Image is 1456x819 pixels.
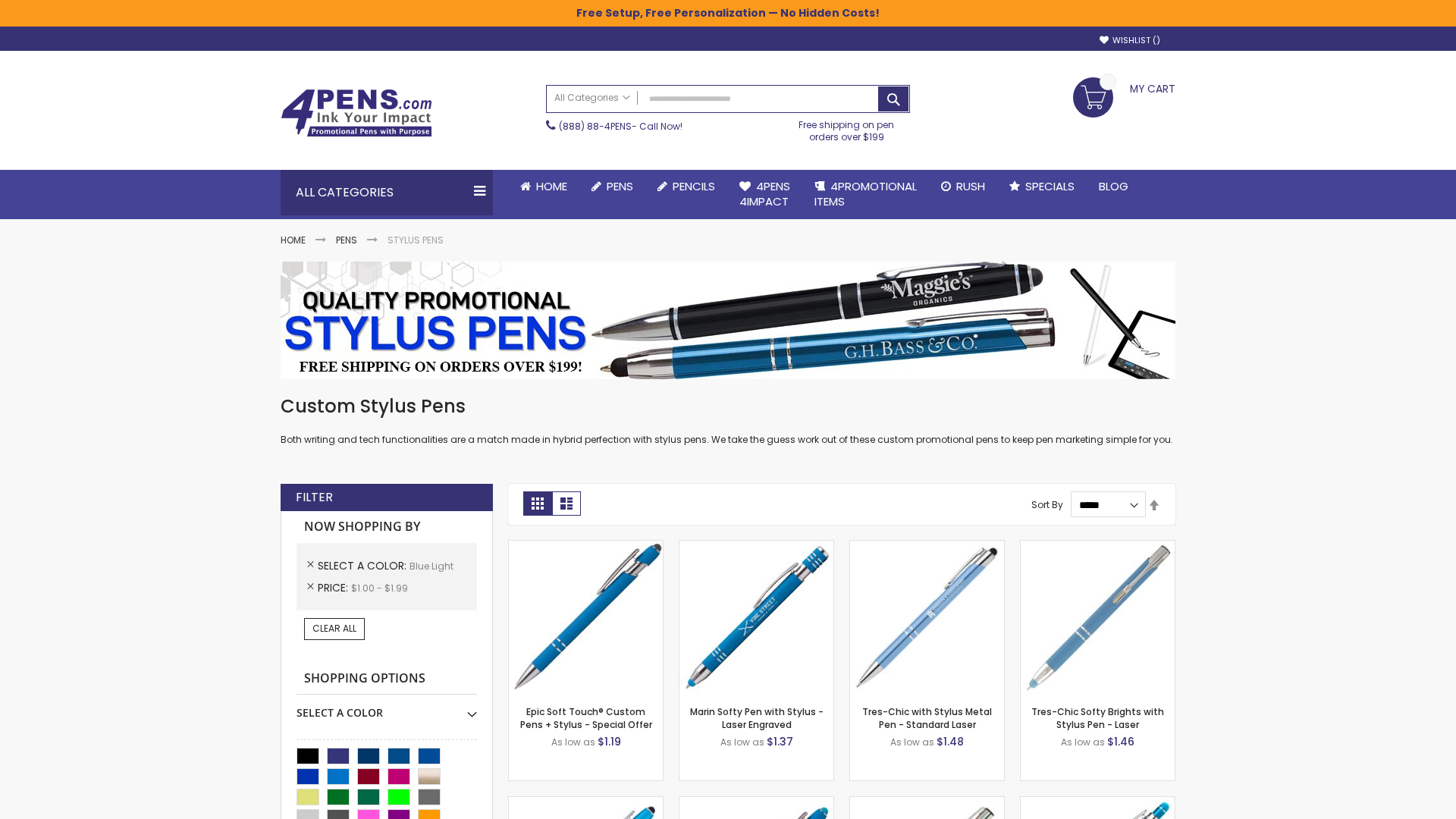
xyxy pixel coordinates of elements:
img: Tres-Chic Softy Brights with Stylus Pen - Laser-Blue - Light [1021,541,1175,695]
img: Marin Softy Pen with Stylus - Laser Engraved-Blue - Light [679,541,833,695]
a: Pens [579,170,645,203]
a: Pens [336,234,357,246]
span: 4PROMOTIONAL ITEMS [814,178,917,209]
a: Marin Softy Pen with Stylus - Laser Engraved-Blue - Light [679,540,833,553]
strong: Shopping Options [297,663,477,695]
a: Marin Softy Pen with Stylus - Laser Engraved [690,705,824,730]
img: 4P-MS8B-Blue - Light [509,541,663,695]
a: 4PROMOTIONALITEMS [802,170,929,219]
span: Price [318,580,351,595]
a: Rush [929,170,997,203]
strong: Filter [296,489,333,506]
a: 4P-MS8B-Blue - Light [509,540,663,553]
span: Home [536,178,567,194]
a: Tres-Chic Touch Pen - Standard Laser-Blue - Light [850,796,1004,809]
a: (888) 88-4PENS [559,120,632,133]
span: Pens [607,178,633,194]
span: $1.37 [767,734,793,749]
a: Ellipse Softy Brights with Stylus Pen - Laser-Blue - Light [679,796,833,809]
span: All Categories [554,92,630,104]
span: Specials [1025,178,1075,194]
strong: Now Shopping by [297,511,477,543]
a: Specials [997,170,1087,203]
a: Home [508,170,579,203]
a: Clear All [304,618,365,639]
a: Ellipse Stylus Pen - Standard Laser-Blue - Light [509,796,663,809]
span: 4Pens 4impact [739,178,790,209]
span: $1.00 - $1.99 [351,582,408,595]
span: As low as [1061,736,1105,748]
a: Tres-Chic Softy Brights with Stylus Pen - Laser [1031,705,1164,730]
div: Both writing and tech functionalities are a match made in hybrid perfection with stylus pens. We ... [281,394,1175,447]
strong: Grid [523,491,552,516]
strong: Stylus Pens [388,234,444,246]
a: Home [281,234,306,246]
a: Blog [1087,170,1141,203]
span: Blog [1099,178,1128,194]
a: All Categories [547,86,638,111]
span: As low as [890,736,934,748]
span: Pencils [673,178,715,194]
a: Epic Soft Touch® Custom Pens + Stylus - Special Offer [520,705,652,730]
span: As low as [551,736,595,748]
span: - Call Now! [559,120,682,133]
img: Stylus Pens [281,262,1175,379]
span: Select A Color [318,558,409,573]
label: Sort By [1031,498,1063,511]
a: Tres-Chic Softy Brights with Stylus Pen - Laser-Blue - Light [1021,540,1175,553]
span: Clear All [312,622,356,635]
img: 4Pens Custom Pens and Promotional Products [281,89,432,137]
div: All Categories [281,170,493,215]
a: Pencils [645,170,727,203]
a: Tres-Chic with Stylus Metal Pen - Standard Laser [862,705,992,730]
span: As low as [720,736,764,748]
a: Phoenix Softy Brights with Stylus Pen - Laser-Blue - Light [1021,796,1175,809]
a: Tres-Chic with Stylus Metal Pen - Standard Laser-Blue - Light [850,540,1004,553]
div: Free shipping on pen orders over $199 [783,113,911,143]
a: Wishlist [1100,35,1160,46]
span: $1.48 [937,734,964,749]
a: 4Pens4impact [727,170,802,219]
span: $1.19 [598,734,621,749]
span: $1.46 [1107,734,1134,749]
span: Rush [956,178,985,194]
div: Select A Color [297,695,477,720]
h1: Custom Stylus Pens [281,394,1175,419]
span: Blue Light [409,560,453,573]
img: Tres-Chic with Stylus Metal Pen - Standard Laser-Blue - Light [850,541,1004,695]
